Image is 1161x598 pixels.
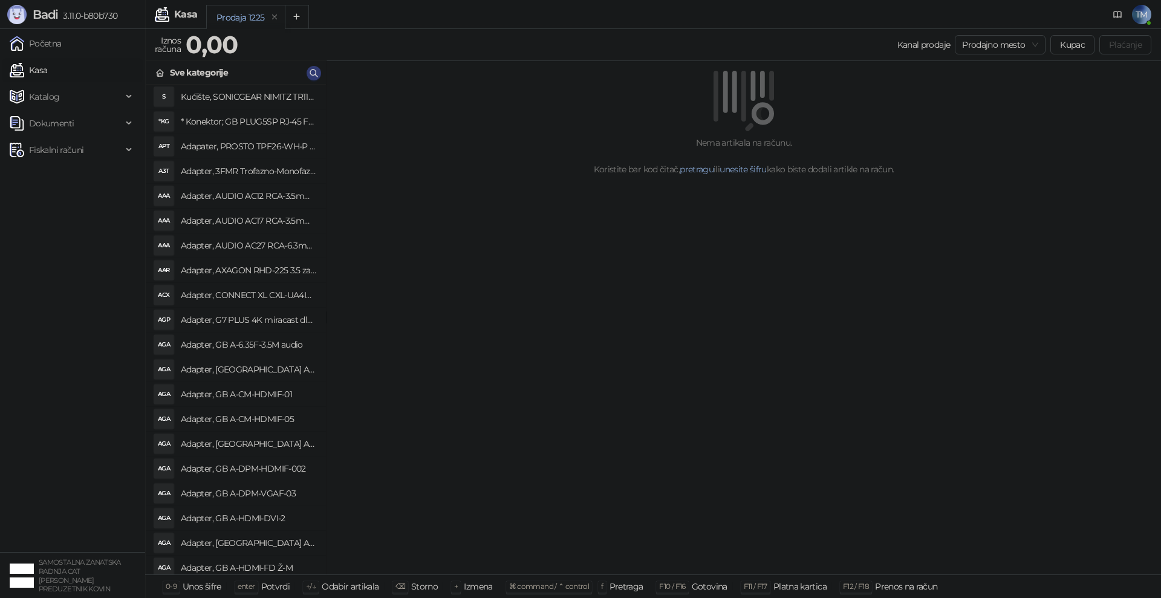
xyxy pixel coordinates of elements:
h4: Adapter, AUDIO AC12 RCA-3.5mm mono [181,186,316,206]
h4: Adapter, GB A-6.35F-3.5M audio [181,335,316,354]
div: Potvrdi [261,579,290,594]
h4: Adapter, GB A-CM-HDMIF-05 [181,409,316,429]
span: Dokumenti [29,111,74,135]
span: f [601,582,603,591]
img: 64x64-companyLogo-ae27db6e-dfce-48a1-b68e-83471bd1bffd.png [10,564,34,588]
button: Kupac [1050,35,1094,54]
h4: * Konektor; GB PLUG5SP RJ-45 FTP Kat.5 [181,112,316,131]
div: AAA [154,236,174,255]
h4: Adapter, [GEOGRAPHIC_DATA] A-CMU3-LAN-05 hub [181,434,316,453]
h4: Adapter, GB A-HDMI-FD Ž-M [181,558,316,577]
h4: Adapter, AXAGON RHD-225 3.5 za 2x2.5 [181,261,316,280]
div: Odabir artikala [322,579,379,594]
a: pretragu [680,164,714,175]
h4: Adapter, GB A-DPM-HDMIF-002 [181,459,316,478]
div: A3T [154,161,174,181]
div: AGA [154,533,174,553]
div: AGA [154,484,174,503]
div: Pretraga [610,579,643,594]
div: Nema artikala na računu. Koristite bar kod čitač, ili kako biste dodali artikle na račun. [341,136,1146,176]
span: + [454,582,458,591]
span: ⌘ command / ⌃ control [509,582,590,591]
span: enter [238,582,255,591]
h4: Adapter, GB A-DPM-VGAF-03 [181,484,316,503]
span: ⌫ [395,582,405,591]
div: ACX [154,285,174,305]
button: Add tab [285,5,309,29]
a: Kasa [10,58,47,82]
small: SAMOSTALNA ZANATSKA RADNJA CAT [PERSON_NAME] PREDUZETNIK KOVIN [39,558,121,593]
div: Unos šifre [183,579,221,594]
div: AAA [154,211,174,230]
div: AGA [154,385,174,404]
div: AGP [154,310,174,330]
div: AGA [154,509,174,528]
span: F11 / F17 [744,582,767,591]
div: Sve kategorije [170,66,228,79]
button: remove [267,12,282,22]
h4: Adapter, AUDIO AC27 RCA-6.3mm stereo [181,236,316,255]
strong: 0,00 [186,30,238,59]
span: TM [1132,5,1151,24]
img: Logo [7,5,27,24]
div: AGA [154,360,174,379]
span: Katalog [29,85,60,109]
div: AAA [154,186,174,206]
button: Plaćanje [1099,35,1151,54]
div: Gotovina [692,579,727,594]
span: Badi [33,7,58,22]
h4: Adapter, AUDIO AC17 RCA-3.5mm stereo [181,211,316,230]
div: AGA [154,558,174,577]
h4: Adapter, GB A-CM-HDMIF-01 [181,385,316,404]
div: Iznos računa [152,33,183,57]
div: S [154,87,174,106]
div: APT [154,137,174,156]
span: 0-9 [166,582,177,591]
div: Platna kartica [773,579,827,594]
span: Fiskalni računi [29,138,83,162]
span: Prodajno mesto [962,36,1038,54]
h4: Adapater, PROSTO TPF26-WH-P razdelnik [181,137,316,156]
div: AGA [154,459,174,478]
h4: Adapter, G7 PLUS 4K miracast dlna airplay za TV [181,310,316,330]
span: F10 / F16 [659,582,685,591]
h4: Adapter, [GEOGRAPHIC_DATA] A-HDMI-FC Ž-M [181,533,316,553]
h4: Adapter, GB A-HDMI-DVI-2 [181,509,316,528]
a: Dokumentacija [1108,5,1127,24]
h4: Kućište, SONICGEAR NIMITZ TR1100 belo BEZ napajanja [181,87,316,106]
h4: Adapter, CONNECT XL CXL-UA4IN1 putni univerzalni [181,285,316,305]
div: AGA [154,409,174,429]
a: unesite šifru [720,164,767,175]
div: AGA [154,434,174,453]
div: Prodaja 1225 [216,11,264,24]
span: ↑/↓ [306,582,316,591]
h4: Adapter, 3FMR Trofazno-Monofazni [181,161,316,181]
div: AAR [154,261,174,280]
a: Početna [10,31,62,56]
div: grid [146,85,326,574]
div: AGA [154,335,174,354]
span: 3.11.0-b80b730 [58,10,117,21]
h4: Adapter, [GEOGRAPHIC_DATA] A-AC-UKEU-001 UK na EU 7.5A [181,360,316,379]
div: Storno [411,579,438,594]
div: Prenos na račun [875,579,937,594]
div: Kasa [174,10,197,19]
span: F12 / F18 [843,582,869,591]
div: Kanal prodaje [897,38,951,51]
div: Izmena [464,579,492,594]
